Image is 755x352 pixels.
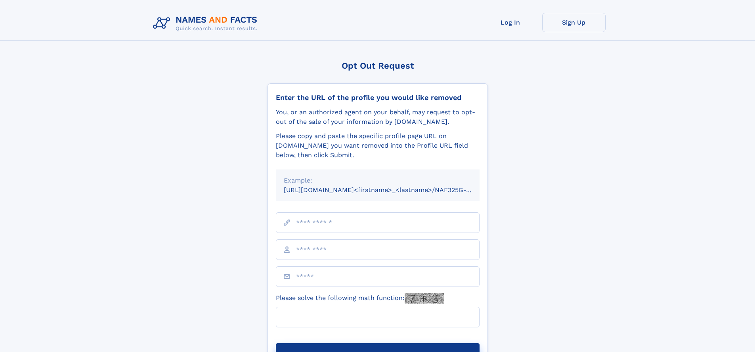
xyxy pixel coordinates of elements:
[276,293,444,304] label: Please solve the following math function:
[150,13,264,34] img: Logo Names and Facts
[479,13,542,32] a: Log In
[268,61,488,71] div: Opt Out Request
[276,93,480,102] div: Enter the URL of the profile you would like removed
[542,13,606,32] a: Sign Up
[276,108,480,127] div: You, or an authorized agent on your behalf, may request to opt-out of the sale of your informatio...
[284,176,472,185] div: Example:
[284,186,495,194] small: [URL][DOMAIN_NAME]<firstname>_<lastname>/NAF325G-xxxxxxxx
[276,131,480,160] div: Please copy and paste the specific profile page URL on [DOMAIN_NAME] you want removed into the Pr...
